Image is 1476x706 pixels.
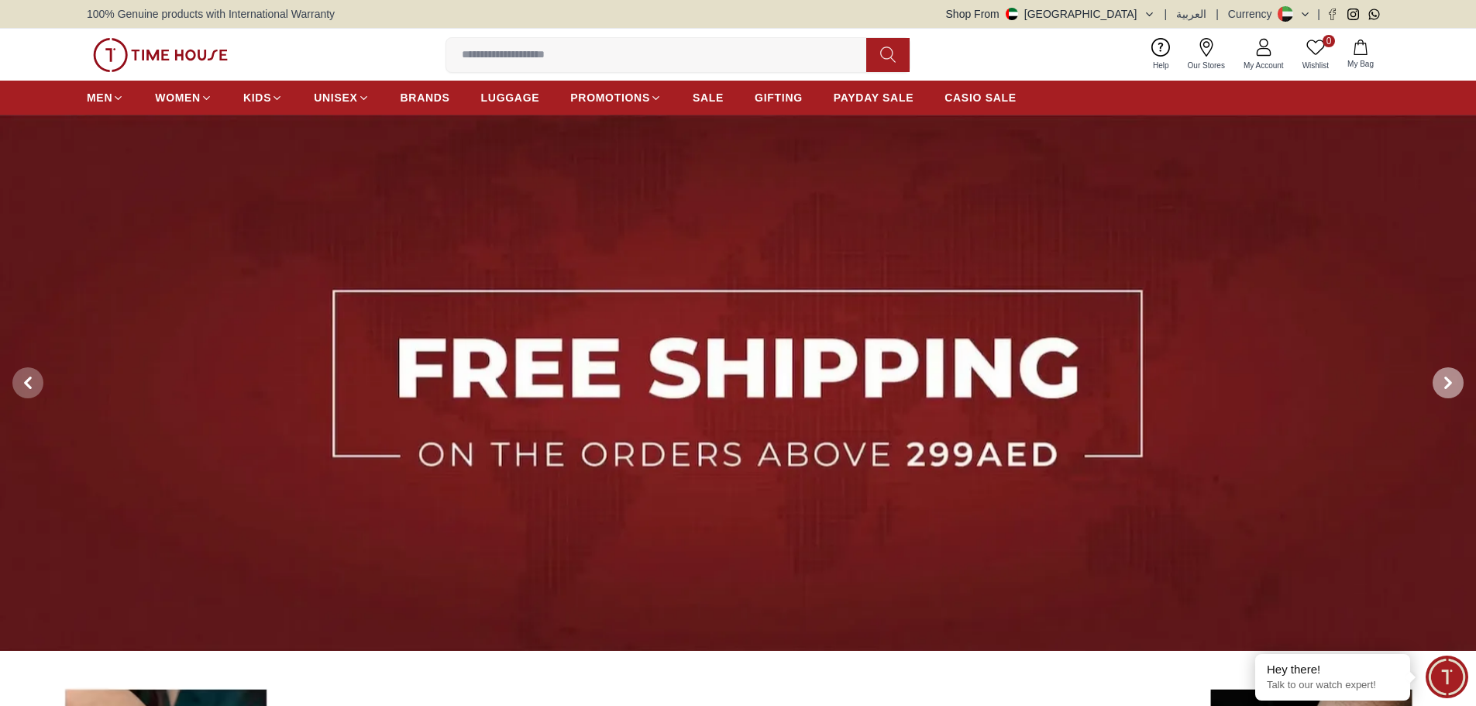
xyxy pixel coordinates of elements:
div: Chat Widget [1426,656,1468,698]
span: Help [1147,60,1175,71]
span: LUGGAGE [481,90,540,105]
p: Talk to our watch expert! [1267,679,1399,692]
a: PROMOTIONS [570,84,662,112]
span: GIFTING [755,90,803,105]
a: Whatsapp [1368,9,1380,20]
span: KIDS [243,90,271,105]
a: Facebook [1326,9,1338,20]
a: Our Stores [1178,35,1234,74]
span: CASIO SALE [944,90,1017,105]
span: | [1216,6,1219,22]
a: SALE [693,84,724,112]
a: PAYDAY SALE [834,84,913,112]
span: UNISEX [314,90,357,105]
span: BRANDS [401,90,450,105]
span: My Bag [1341,58,1380,70]
img: ... [93,38,228,72]
span: SALE [693,90,724,105]
a: Instagram [1347,9,1359,20]
a: LUGGAGE [481,84,540,112]
a: WOMEN [155,84,212,112]
button: Shop From[GEOGRAPHIC_DATA] [946,6,1155,22]
a: UNISEX [314,84,369,112]
div: Currency [1228,6,1278,22]
span: PAYDAY SALE [834,90,913,105]
button: My Bag [1338,36,1383,73]
a: MEN [87,84,124,112]
a: KIDS [243,84,283,112]
a: CASIO SALE [944,84,1017,112]
a: 0Wishlist [1293,35,1338,74]
span: PROMOTIONS [570,90,650,105]
span: WOMEN [155,90,201,105]
button: العربية [1176,6,1206,22]
div: Hey there! [1267,662,1399,677]
span: | [1165,6,1168,22]
span: My Account [1237,60,1290,71]
a: Help [1144,35,1178,74]
span: 100% Genuine products with International Warranty [87,6,335,22]
span: 0 [1323,35,1335,47]
span: MEN [87,90,112,105]
img: United Arab Emirates [1006,8,1018,20]
a: BRANDS [401,84,450,112]
a: GIFTING [755,84,803,112]
span: Wishlist [1296,60,1335,71]
span: | [1317,6,1320,22]
span: Our Stores [1182,60,1231,71]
